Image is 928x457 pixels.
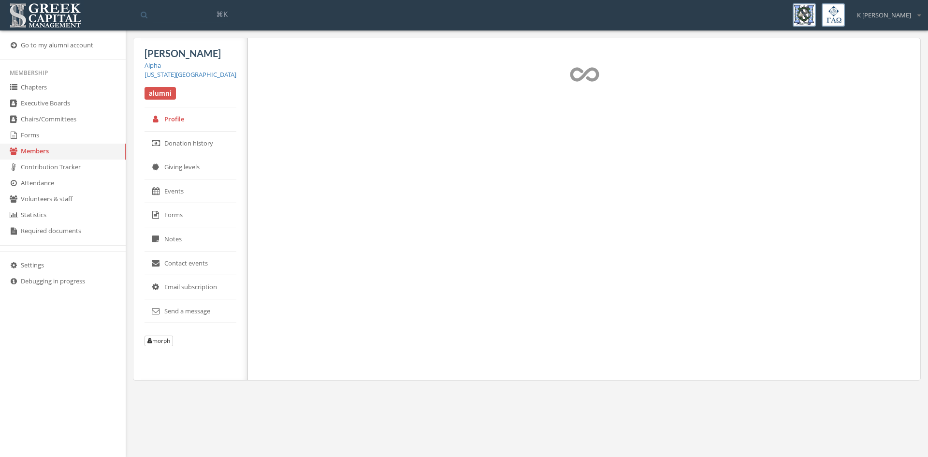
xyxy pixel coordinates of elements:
a: Forms [145,203,236,227]
span: [PERSON_NAME] [145,47,221,59]
span: ⌘K [216,9,228,19]
a: Profile [145,107,236,132]
span: K [PERSON_NAME] [857,11,911,20]
button: morph [145,336,173,346]
span: alumni [145,87,176,100]
a: Donation history [145,132,236,156]
a: Alpha [145,61,161,70]
a: Contact events [145,251,236,276]
a: Events [145,179,236,204]
a: Notes [145,227,236,251]
div: K [PERSON_NAME] [851,3,921,20]
a: [US_STATE][GEOGRAPHIC_DATA] [145,70,236,79]
a: Giving levels [145,155,236,179]
a: Email subscription [145,275,236,299]
a: Send a message [145,299,236,324]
